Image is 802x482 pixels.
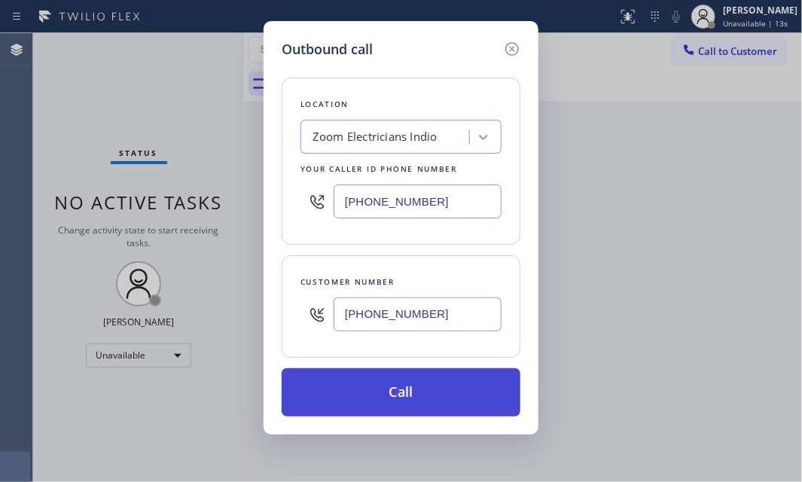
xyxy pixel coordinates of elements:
[334,185,502,218] input: (123) 456-7890
[282,39,373,59] h5: Outbound call
[334,297,502,331] input: (123) 456-7890
[300,274,502,290] div: Customer number
[282,368,520,416] button: Call
[313,129,438,146] div: Zoom Electricians Indio
[300,161,502,177] div: Your caller id phone number
[300,96,502,112] div: Location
